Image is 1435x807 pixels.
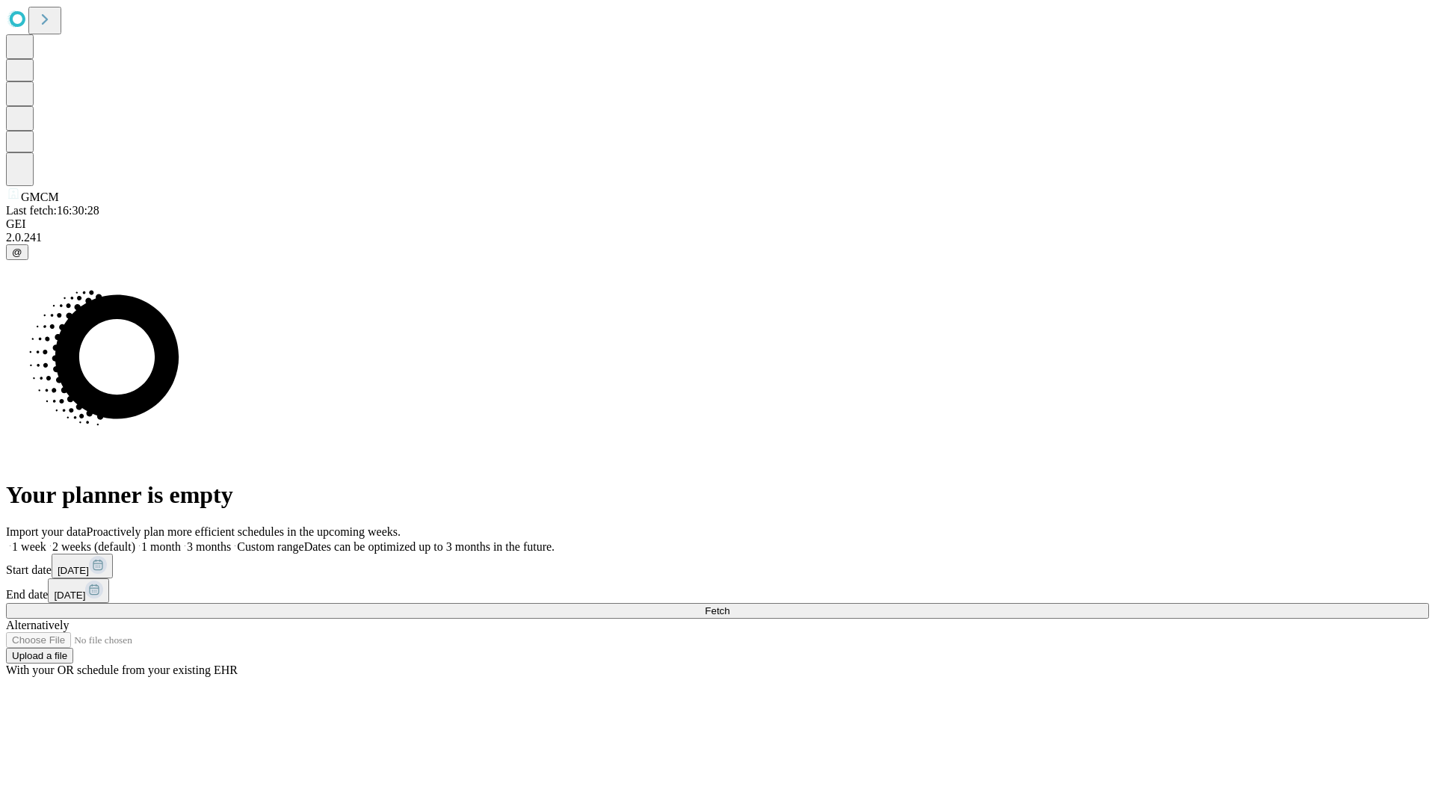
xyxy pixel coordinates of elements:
[6,578,1429,603] div: End date
[6,603,1429,619] button: Fetch
[705,605,729,616] span: Fetch
[6,481,1429,509] h1: Your planner is empty
[12,247,22,258] span: @
[304,540,555,553] span: Dates can be optimized up to 3 months in the future.
[58,565,89,576] span: [DATE]
[141,540,181,553] span: 1 month
[52,540,135,553] span: 2 weeks (default)
[6,217,1429,231] div: GEI
[6,525,87,538] span: Import your data
[48,578,109,603] button: [DATE]
[87,525,401,538] span: Proactively plan more efficient schedules in the upcoming weeks.
[6,664,238,676] span: With your OR schedule from your existing EHR
[52,554,113,578] button: [DATE]
[6,244,28,260] button: @
[6,619,69,631] span: Alternatively
[237,540,303,553] span: Custom range
[6,231,1429,244] div: 2.0.241
[21,191,59,203] span: GMCM
[6,554,1429,578] div: Start date
[12,540,46,553] span: 1 week
[187,540,231,553] span: 3 months
[6,648,73,664] button: Upload a file
[6,204,99,217] span: Last fetch: 16:30:28
[54,590,85,601] span: [DATE]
